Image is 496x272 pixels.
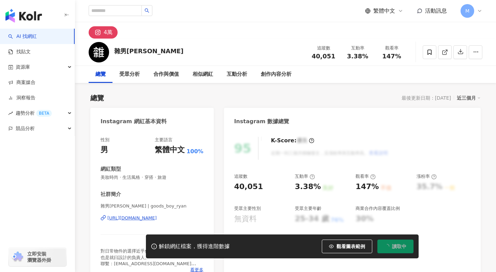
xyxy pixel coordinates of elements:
div: 主要語言 [155,137,172,143]
button: 4萬 [89,26,118,39]
span: 立即安裝 瀏覽器外掛 [27,251,51,263]
button: 觀看圖表範例 [322,240,372,253]
span: 147% [382,53,401,60]
div: 總覽 [90,93,104,103]
span: 資源庫 [16,59,30,75]
span: 趨勢分析 [16,105,52,121]
a: searchAI 找網紅 [8,33,37,40]
span: 繁體中文 [373,7,395,15]
span: 讀取中 [392,244,406,249]
div: 商業合作內容覆蓋比例 [356,205,400,212]
div: 雜男[PERSON_NAME] [114,47,183,55]
img: chrome extension [11,252,24,262]
span: M [465,7,469,15]
div: Instagram 網紅基本資料 [101,118,167,125]
div: 4萬 [104,28,112,37]
div: 漲粉率 [417,173,437,180]
span: 3.38% [347,53,368,60]
div: 創作內容分析 [261,70,291,78]
img: KOL Avatar [89,42,109,62]
div: 相似網紅 [193,70,213,78]
div: 性別 [101,137,109,143]
span: rise [8,111,13,116]
span: 40,051 [312,53,335,60]
span: 觀看圖表範例 [336,244,365,249]
div: 3.38% [295,182,321,192]
div: 最後更新日期：[DATE] [402,95,451,101]
span: 雜男[PERSON_NAME] | goods_boy_ryan [101,203,204,209]
div: 合作與價值 [153,70,179,78]
span: 活動訊息 [425,8,447,14]
span: 競品分析 [16,121,35,136]
div: [URL][DOMAIN_NAME] [107,215,157,221]
div: 近三個月 [457,94,481,102]
a: 找貼文 [8,48,31,55]
div: 受眾分析 [119,70,140,78]
img: logo [5,9,42,23]
div: 繁體中文 [155,145,185,155]
a: 洞察報告 [8,95,35,101]
div: 網紅類型 [101,166,121,173]
div: 觀看率 [379,45,405,52]
div: 解鎖網紅檔案，獲得進階數據 [159,243,230,250]
div: 受眾主要年齡 [295,205,321,212]
div: Instagram 數據總覽 [234,118,289,125]
div: 40,051 [234,182,263,192]
span: 100% [186,148,203,155]
div: 觀看率 [356,173,376,180]
div: 追蹤數 [234,173,247,180]
span: loading [384,243,390,249]
div: 無資料 [234,214,257,224]
div: 社群簡介 [101,191,121,198]
div: BETA [36,110,52,117]
div: 總覽 [95,70,106,78]
span: search [145,8,149,13]
div: 追蹤數 [311,45,336,52]
a: 商案媒合 [8,79,35,86]
a: chrome extension立即安裝 瀏覽器外掛 [9,248,66,266]
a: [URL][DOMAIN_NAME] [101,215,204,221]
div: K-Score : [271,137,314,144]
div: 男 [101,145,108,155]
div: 互動率 [295,173,315,180]
div: 147% [356,182,379,192]
div: 受眾主要性別 [234,205,261,212]
div: 互動率 [345,45,371,52]
div: 互動分析 [227,70,247,78]
span: 美妝時尚 · 生活風格 · 穿搭 · 旅遊 [101,174,204,181]
button: 讀取中 [377,240,414,253]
